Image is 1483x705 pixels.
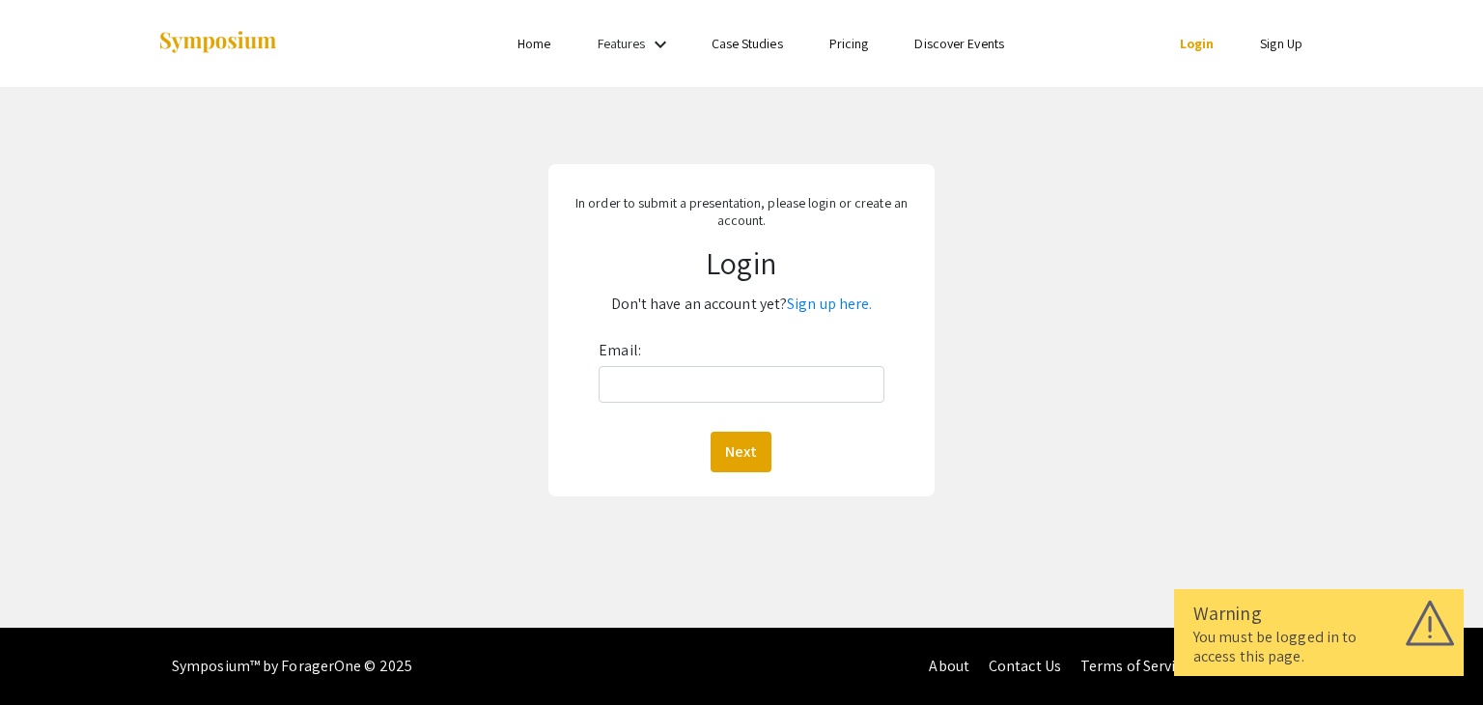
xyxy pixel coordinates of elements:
h1: Login [563,244,919,281]
button: Next [711,432,771,472]
p: Don't have an account yet? [563,289,919,320]
img: Symposium by ForagerOne [157,30,278,56]
label: Email: [599,335,641,366]
div: Warning [1193,599,1444,628]
a: Login [1180,35,1215,52]
a: Sign Up [1260,35,1302,52]
a: Features [598,35,646,52]
a: Discover Events [914,35,1004,52]
a: Home [518,35,550,52]
p: In order to submit a presentation, please login or create an account. [563,194,919,229]
div: You must be logged in to access this page. [1193,628,1444,666]
a: Sign up here. [787,294,872,314]
a: Terms of Service [1080,656,1190,676]
a: Contact Us [989,656,1061,676]
a: Case Studies [712,35,783,52]
div: Symposium™ by ForagerOne © 2025 [172,628,412,705]
a: Pricing [829,35,869,52]
a: About [929,656,969,676]
mat-icon: Expand Features list [649,33,672,56]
